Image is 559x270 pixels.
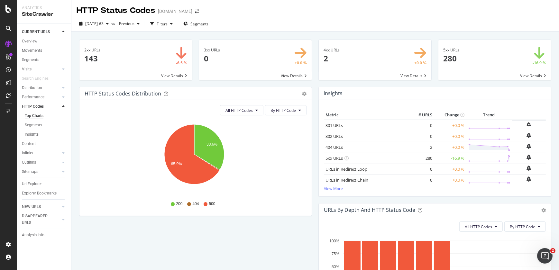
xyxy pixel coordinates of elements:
th: Metric [324,110,408,120]
div: Distribution [22,85,42,91]
a: Overview [22,38,67,45]
td: +0.0 % [434,142,466,153]
a: HTTP Codes [22,103,60,110]
div: Search Engines [22,75,49,82]
div: DISAPPEARED URLS [22,213,54,226]
div: Url Explorer [22,181,42,187]
button: All HTTP Codes [459,221,503,232]
div: Segments [25,122,42,129]
a: NEW URLS [22,203,60,210]
a: Performance [22,94,60,101]
a: Visits [22,66,60,73]
a: Explorer Bookmarks [22,190,67,197]
div: Insights [25,131,39,138]
span: 500 [209,201,215,207]
a: Segments [22,57,67,63]
td: 0 [408,164,434,175]
a: Insights [25,131,67,138]
td: -16.9 % [434,153,466,164]
text: 75% [332,252,339,256]
div: Outlinks [22,159,36,166]
div: HTTP Status Codes Distribution [85,90,161,97]
div: gear [541,208,546,212]
button: By HTTP Code [265,105,307,115]
a: Url Explorer [22,181,67,187]
a: Content [22,140,67,147]
a: 404 URLs [325,144,343,150]
a: View More [324,186,546,191]
iframe: Intercom live chat [537,248,553,264]
th: Change [434,110,466,120]
div: Analytics [22,5,66,11]
span: 2 [550,248,555,253]
a: Distribution [22,85,60,91]
a: Top Charts [25,113,67,119]
a: 301 URLs [325,122,343,128]
th: # URLS [408,110,434,120]
span: 2025 Sep. 23rd #3 [85,21,104,26]
div: arrow-right-arrow-left [195,9,199,14]
button: Segments [181,19,211,29]
text: 50% [332,265,339,269]
td: +0.0 % [434,175,466,185]
span: By HTTP Code [270,108,296,113]
text: 33.6% [206,142,217,147]
a: URLs in Redirect Chain [325,177,368,183]
a: Sitemaps [22,168,60,175]
div: Filters [157,21,168,27]
td: 2 [408,142,434,153]
button: All HTTP Codes [220,105,263,115]
div: gear [302,92,307,96]
div: URLs by Depth and HTTP Status Code [324,207,415,213]
text: 65.9% [171,162,182,166]
a: 5xx URLs [325,155,343,161]
a: DISAPPEARED URLS [22,213,60,226]
div: Sitemaps [22,168,38,175]
div: Segments [22,57,39,63]
span: vs [111,21,116,26]
div: Content [22,140,36,147]
button: By HTTP Code [504,221,546,232]
th: Trend [466,110,512,120]
div: Explorer Bookmarks [22,190,57,197]
td: 280 [408,153,434,164]
div: HTTP Status Codes [77,5,155,16]
button: [DATE] #3 [77,19,111,29]
div: SiteCrawler [22,11,66,18]
div: Visits [22,66,32,73]
div: Performance [22,94,44,101]
div: [DOMAIN_NAME] [158,8,192,14]
div: CURRENT URLS [22,29,50,35]
svg: A chart. [85,121,304,195]
a: Inlinks [22,150,60,157]
span: Segments [190,21,208,27]
a: CURRENT URLS [22,29,60,35]
span: All HTTP Codes [225,108,253,113]
div: Movements [22,47,42,54]
td: 0 [408,120,434,131]
span: 200 [176,201,182,207]
div: bell-plus [527,155,531,160]
a: Analysis Info [22,232,67,239]
a: 302 URLs [325,133,343,139]
td: 0 [408,175,434,185]
a: Outlinks [22,159,60,166]
div: bell-plus [527,133,531,138]
text: 100% [329,239,339,243]
div: HTTP Codes [22,103,44,110]
div: bell-plus [527,122,531,127]
button: Filters [148,19,175,29]
div: Analysis Info [22,232,44,239]
div: bell-plus [527,144,531,149]
td: +0.0 % [434,120,466,131]
td: +0.0 % [434,131,466,142]
span: 404 [192,201,199,207]
div: Overview [22,38,37,45]
div: bell-plus [527,176,531,182]
a: Segments [25,122,67,129]
td: +0.0 % [434,164,466,175]
button: Previous [116,19,142,29]
span: Previous [116,21,134,26]
div: bell-plus [527,166,531,171]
